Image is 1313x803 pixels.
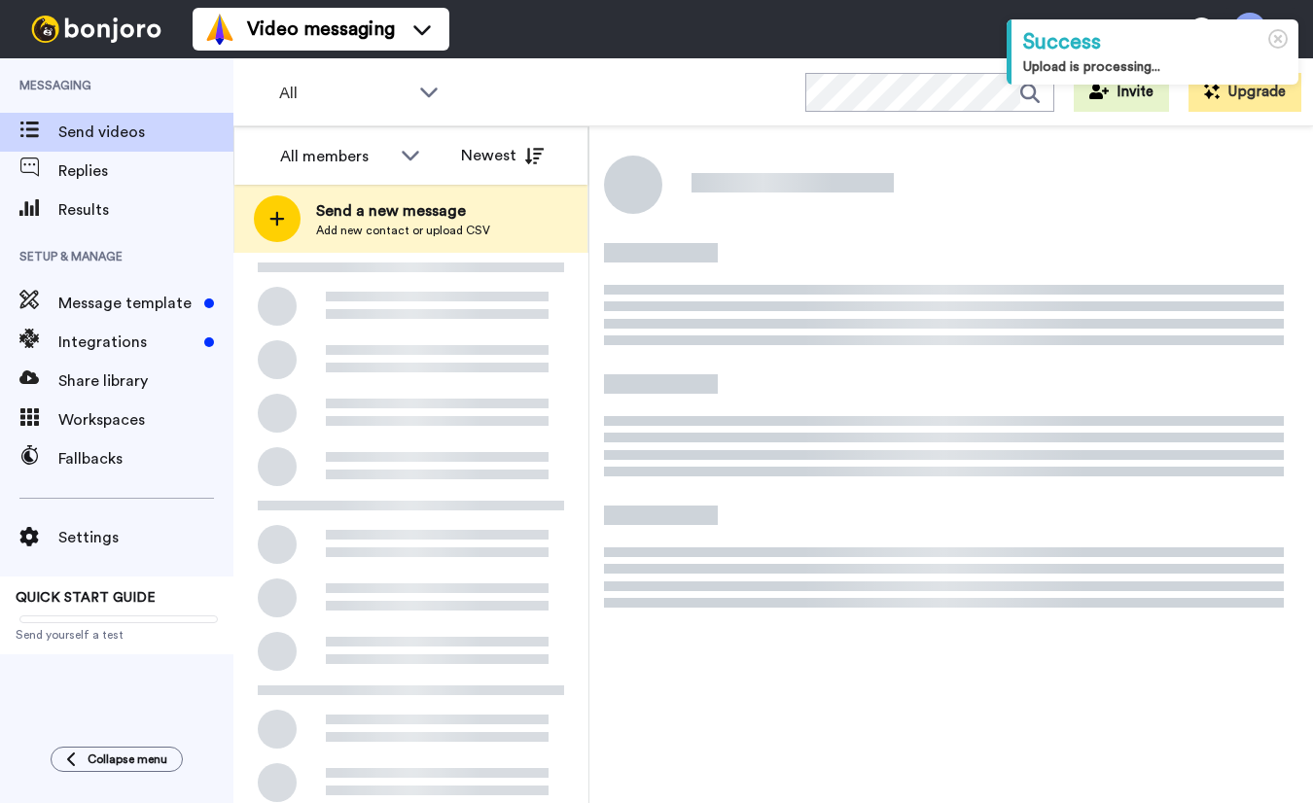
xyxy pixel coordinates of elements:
span: Send a new message [316,199,490,223]
span: Fallbacks [58,447,233,471]
span: Message template [58,292,196,315]
button: Upgrade [1189,73,1301,112]
span: Settings [58,526,233,549]
span: Collapse menu [88,751,167,767]
span: Replies [58,159,233,183]
button: Newest [446,136,558,175]
div: Upload is processing... [1023,57,1287,77]
span: QUICK START GUIDE [16,591,156,605]
div: All members [280,145,391,168]
img: bj-logo-header-white.svg [23,16,169,43]
img: vm-color.svg [204,14,235,45]
span: Integrations [58,331,196,354]
span: Add new contact or upload CSV [316,223,490,238]
span: Workspaces [58,408,233,432]
div: Success [1023,27,1287,57]
span: Send videos [58,121,233,144]
span: Send yourself a test [16,627,218,643]
span: Video messaging [247,16,395,43]
button: Collapse menu [51,747,183,772]
span: Share library [58,369,233,393]
button: Invite [1074,73,1169,112]
span: Results [58,198,233,222]
span: All [279,82,409,105]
